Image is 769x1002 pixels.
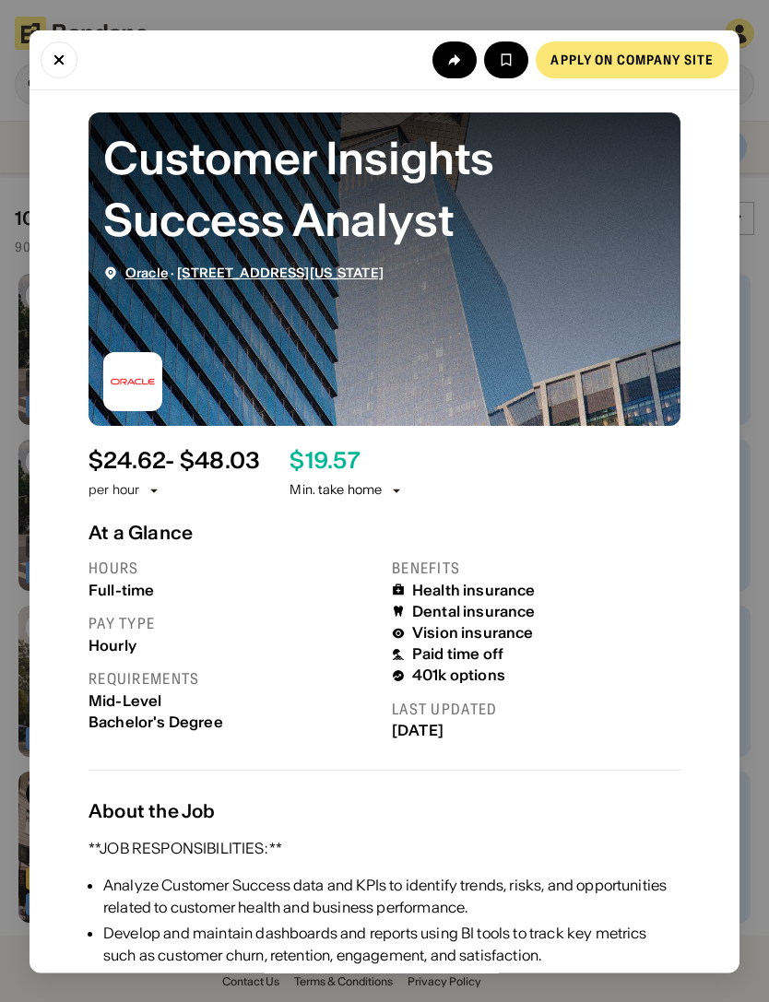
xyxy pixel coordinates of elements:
[89,636,377,654] div: Hourly
[550,53,714,65] div: Apply on company site
[412,581,536,598] div: Health insurance
[89,447,260,474] div: $ 24.62 - $48.03
[89,581,377,598] div: Full-time
[125,265,384,280] div: ·
[103,921,680,965] div: Develop and maintain dashboards and reports using BI tools to track key metrics such as customer ...
[89,521,680,543] div: At a Glance
[392,722,680,739] div: [DATE]
[412,645,503,663] div: Paid time off
[89,799,680,821] div: About the Job
[89,668,377,688] div: Requirements
[103,351,162,410] img: Oracle logo
[89,836,282,858] div: **JOB RESPONSIBILITIES: **
[392,699,680,718] div: Last updated
[392,558,680,577] div: Benefits
[412,666,505,684] div: 401k options
[536,41,728,77] a: Apply on company site
[89,613,377,632] div: Pay type
[177,264,384,280] a: [STREET_ADDRESS][US_STATE]
[89,713,377,730] div: Bachelor's Degree
[89,481,139,500] div: per hour
[103,873,680,917] div: Analyze Customer Success data and KPIs to identify trends, risks, and opportunities related to cu...
[412,624,534,642] div: Vision insurance
[41,41,77,77] button: Close
[125,264,168,280] a: Oracle
[412,602,536,619] div: Dental insurance
[89,558,377,577] div: Hours
[290,481,404,500] div: Min. take home
[290,447,360,474] div: $ 19.57
[103,126,666,250] div: Customer Insights Success Analyst
[89,691,377,709] div: Mid-Level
